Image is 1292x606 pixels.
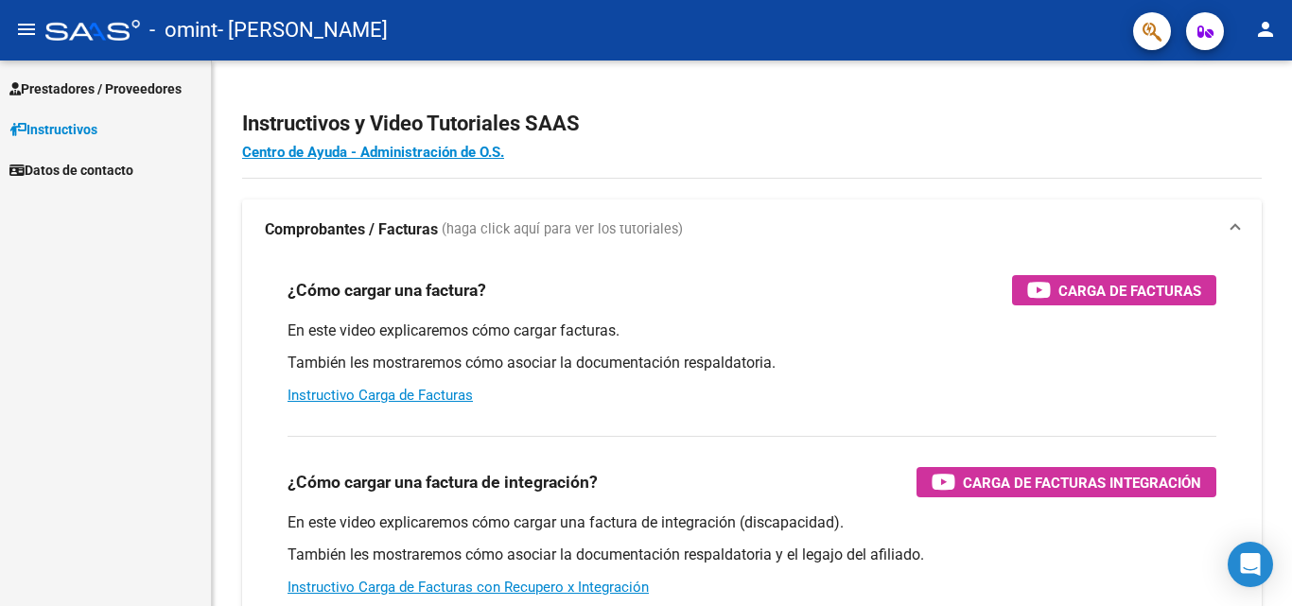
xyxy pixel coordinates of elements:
span: Carga de Facturas [1058,279,1201,303]
h3: ¿Cómo cargar una factura? [288,277,486,303]
h3: ¿Cómo cargar una factura de integración? [288,469,598,495]
span: Carga de Facturas Integración [963,471,1201,494]
span: - [PERSON_NAME] [218,9,388,51]
mat-icon: menu [15,18,38,41]
div: Open Intercom Messenger [1228,542,1273,587]
span: Datos de contacto [9,160,133,181]
a: Centro de Ayuda - Administración de O.S. [242,144,504,161]
span: Instructivos [9,119,97,140]
p: En este video explicaremos cómo cargar una factura de integración (discapacidad). [288,512,1216,533]
strong: Comprobantes / Facturas [265,219,438,240]
a: Instructivo Carga de Facturas [288,387,473,404]
button: Carga de Facturas Integración [917,467,1216,497]
span: Prestadores / Proveedores [9,78,182,99]
span: (haga click aquí para ver los tutoriales) [442,219,683,240]
p: En este video explicaremos cómo cargar facturas. [288,320,1216,341]
mat-expansion-panel-header: Comprobantes / Facturas (haga click aquí para ver los tutoriales) [242,199,1262,260]
span: - omint [149,9,218,51]
button: Carga de Facturas [1012,275,1216,305]
h2: Instructivos y Video Tutoriales SAAS [242,106,1262,142]
mat-icon: person [1254,18,1277,41]
p: También les mostraremos cómo asociar la documentación respaldatoria y el legajo del afiliado. [288,545,1216,565]
a: Instructivo Carga de Facturas con Recupero x Integración [288,579,649,596]
p: También les mostraremos cómo asociar la documentación respaldatoria. [288,353,1216,373]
